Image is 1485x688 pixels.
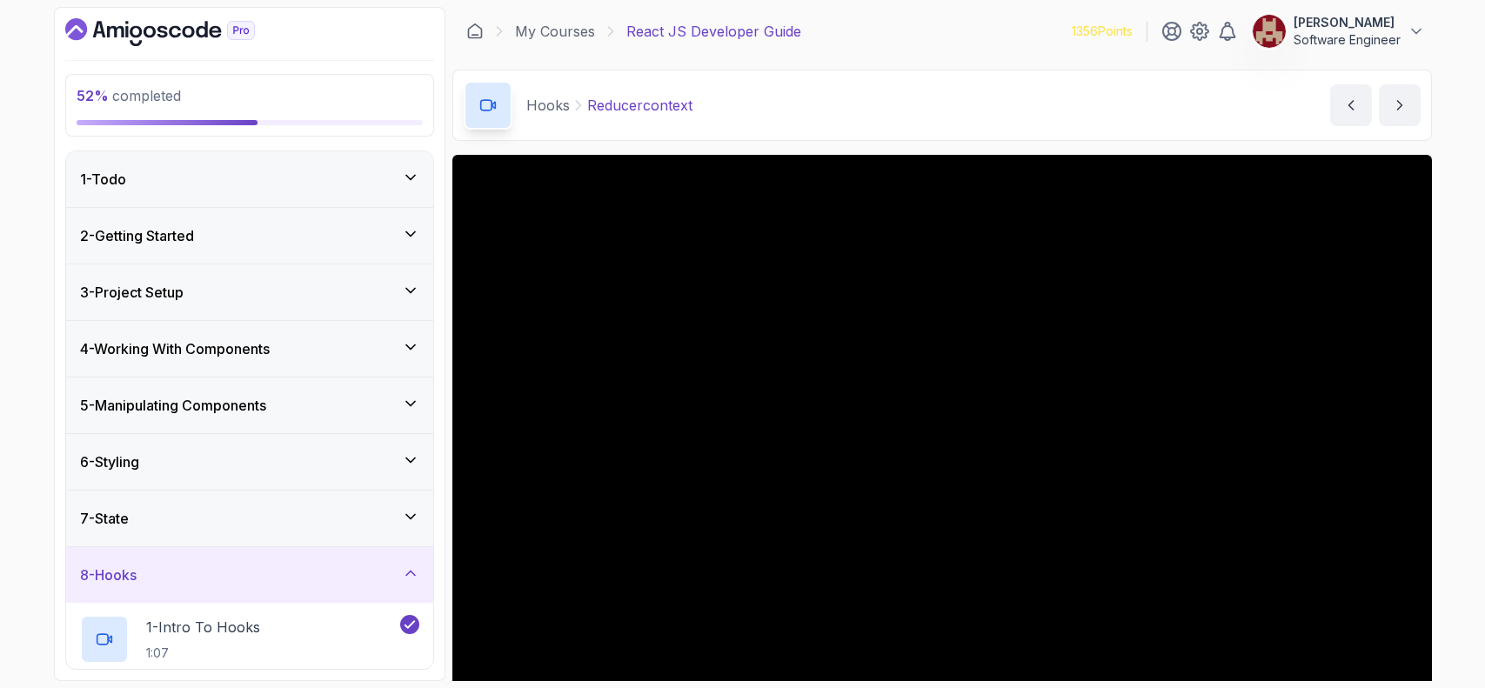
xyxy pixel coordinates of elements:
h3: 5 - Manipulating Components [80,395,266,416]
span: 52 % [77,87,109,104]
button: 2-Getting Started [66,208,433,264]
h3: 2 - Getting Started [80,225,194,246]
button: 7-State [66,491,433,546]
button: user profile image[PERSON_NAME]Software Engineer [1252,14,1425,49]
h3: 7 - State [80,508,129,529]
a: Dashboard [466,23,484,40]
p: Reducercontext [587,95,692,116]
button: 8-Hooks [66,547,433,603]
iframe: chat widget [1377,579,1485,662]
p: 1356 Points [1072,23,1133,40]
p: React JS Developer Guide [626,21,801,42]
button: 1-Todo [66,151,433,207]
button: 3-Project Setup [66,264,433,320]
h3: 6 - Styling [80,451,139,472]
p: 1:07 [146,645,260,662]
button: 5-Manipulating Components [66,377,433,433]
h3: 8 - Hooks [80,564,137,585]
h3: 1 - Todo [80,169,126,190]
p: 1 - Intro To Hooks [146,617,260,638]
button: next content [1379,84,1421,126]
button: 4-Working With Components [66,321,433,377]
button: previous content [1330,84,1372,126]
p: Hooks [526,95,570,116]
a: My Courses [515,21,595,42]
img: user profile image [1253,15,1286,48]
span: completed [77,87,181,104]
p: Software Engineer [1294,31,1401,49]
button: 1-Intro To Hooks1:07 [80,615,419,664]
button: 6-Styling [66,434,433,490]
h3: 4 - Working With Components [80,338,270,359]
h3: 3 - Project Setup [80,282,184,303]
p: [PERSON_NAME] [1294,14,1401,31]
a: Dashboard [65,18,295,46]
